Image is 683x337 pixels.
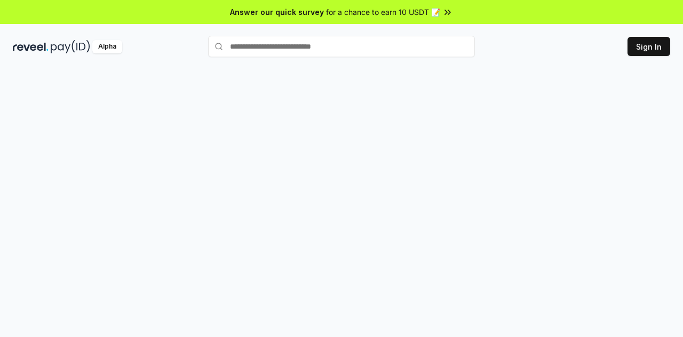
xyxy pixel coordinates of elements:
span: for a chance to earn 10 USDT 📝 [326,6,440,18]
button: Sign In [628,37,670,56]
span: Answer our quick survey [230,6,324,18]
img: pay_id [51,40,90,53]
img: reveel_dark [13,40,49,53]
div: Alpha [92,40,122,53]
